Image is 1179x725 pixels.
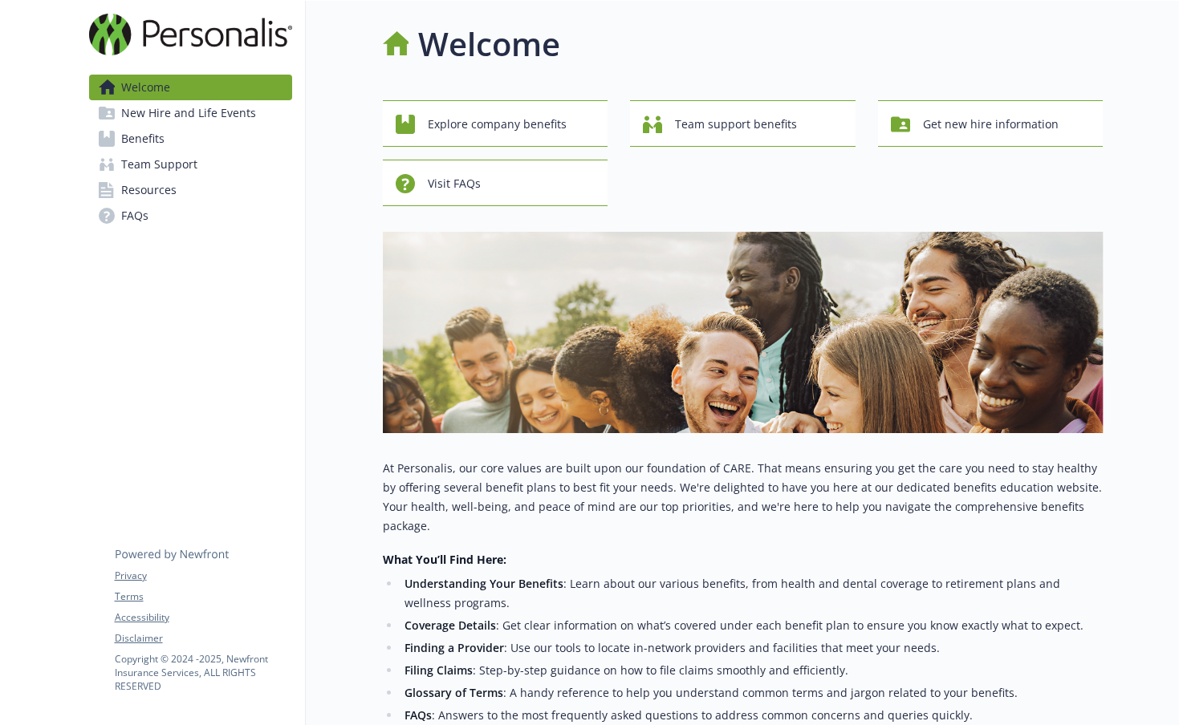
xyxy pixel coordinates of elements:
[121,75,170,100] span: Welcome
[418,20,560,68] h1: Welcome
[383,160,608,206] button: Visit FAQs
[400,638,1104,658] li: : Use our tools to locate in-network providers and facilities that meet your needs.
[400,661,1104,680] li: : Step-by-step guidance on how to file claims smoothly and efficiently.
[405,576,563,591] strong: Understanding Your Benefits
[405,685,503,700] strong: Glossary of Terms
[878,100,1104,147] button: Get new hire information
[630,100,856,147] button: Team support benefits
[89,203,292,229] a: FAQs
[89,75,292,100] a: Welcome
[89,100,292,126] a: New Hire and Life Events
[115,569,291,583] a: Privacy
[675,109,797,140] span: Team support benefits
[121,152,197,177] span: Team Support
[400,574,1104,613] li: : Learn about our various benefits, from health and dental coverage to retirement plans and welln...
[89,126,292,152] a: Benefits
[428,109,567,140] span: Explore company benefits
[400,616,1104,635] li: : Get clear information on what’s covered under each benefit plan to ensure you know exactly what...
[89,152,292,177] a: Team Support
[89,177,292,203] a: Resources
[121,100,256,126] span: New Hire and Life Events
[383,100,608,147] button: Explore company benefits
[115,610,291,625] a: Accessibility
[923,109,1059,140] span: Get new hire information
[428,168,481,199] span: Visit FAQs
[400,706,1104,725] li: : Answers to the most frequently asked questions to address common concerns and queries quickly.
[115,652,291,693] p: Copyright © 2024 - 2025 , Newfront Insurance Services, ALL RIGHTS RESERVED
[383,459,1104,536] p: At Personalis, our core values are built upon our foundation of CARE. That means ensuring you get...
[405,707,432,723] strong: FAQs
[383,232,1104,433] img: overview page banner
[383,552,506,567] strong: What You’ll Find Here:
[405,640,504,655] strong: Finding a Provider
[400,683,1104,703] li: : A handy reference to help you understand common terms and jargon related to your benefits.
[405,662,473,678] strong: Filing Claims
[121,177,177,203] span: Resources
[121,126,165,152] span: Benefits
[405,618,496,633] strong: Coverage Details
[121,203,148,229] span: FAQs
[115,589,291,604] a: Terms
[115,631,291,646] a: Disclaimer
